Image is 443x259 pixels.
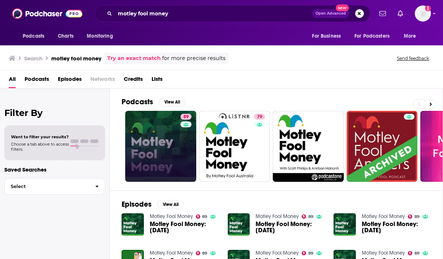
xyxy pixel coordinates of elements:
a: Motley Fool Money [150,250,193,256]
a: 89 [125,111,196,182]
span: Networks [90,73,115,88]
span: Want to filter your results? [11,134,69,139]
span: For Business [312,31,341,41]
a: Show notifications dropdown [376,7,389,20]
a: All [9,73,16,88]
span: 89 [202,215,207,218]
a: Lists [152,73,163,88]
span: Open Advanced [316,12,346,15]
a: Motley Fool Money [150,213,193,219]
a: Motley Fool Money: 05.29.2009 [256,221,325,233]
a: Charts [53,29,78,43]
span: 89 [308,252,313,255]
button: View All [159,98,185,106]
a: 89 [408,214,420,219]
span: 89 [183,113,189,121]
button: Select [4,178,105,195]
span: Logged in as megcassidy [415,5,431,22]
a: 79 [254,114,265,120]
span: 89 [202,252,207,255]
a: Motley Fool Money: 02.20.2009 [362,221,431,233]
a: Motley Fool Money [362,213,405,219]
span: Motley Fool Money: [DATE] [150,221,219,233]
h3: Search [24,55,42,62]
span: 79 [257,113,262,121]
a: Motley Fool Money: 10 15 2010 [150,221,219,233]
img: Motley Fool Money: 02.20.2009 [334,213,356,236]
button: Open AdvancedNew [312,9,349,18]
span: 89 [414,252,420,255]
button: open menu [18,29,54,43]
a: Motley Fool Money [256,213,299,219]
a: Motley Fool Money [256,250,299,256]
a: 89 [302,214,313,219]
span: 89 [414,215,420,218]
h2: Podcasts [122,97,153,106]
span: Choose a tab above to access filters. [11,142,69,152]
h2: Filter By [4,108,105,118]
a: EpisodesView All [122,200,184,209]
button: Send feedback [395,55,431,61]
button: View All [157,200,184,209]
button: Show profile menu [415,5,431,22]
span: for more precise results [162,54,226,63]
span: Monitoring [87,31,113,41]
span: Podcasts [23,31,44,41]
button: open menu [350,29,400,43]
h2: Episodes [122,200,152,209]
button: open menu [307,29,350,43]
a: 89 [408,251,420,255]
a: Try an exact match [107,54,161,63]
a: PodcastsView All [122,97,185,106]
span: Motley Fool Money: [DATE] [362,221,431,233]
img: Motley Fool Money: 05.29.2009 [228,213,250,236]
a: 89 [196,214,208,219]
svg: Add a profile image [425,5,431,11]
img: Podchaser - Follow, Share and Rate Podcasts [12,7,82,20]
span: Motley Fool Money: [DATE] [256,221,325,233]
input: Search podcasts, credits, & more... [115,8,312,19]
a: Credits [124,73,143,88]
span: New [336,4,349,11]
a: 89 [180,114,191,120]
h3: motley fool money [51,55,101,62]
a: Podcasts [25,73,49,88]
button: open menu [399,29,425,43]
span: 89 [308,215,313,218]
span: For Podcasters [354,31,390,41]
a: Motley Fool Money [362,250,405,256]
span: More [404,31,416,41]
a: Episodes [58,73,82,88]
a: Show notifications dropdown [395,7,406,20]
p: Saved Searches [4,166,105,173]
img: User Profile [415,5,431,22]
a: 89 [196,251,208,255]
span: Select [5,184,89,189]
div: Search podcasts, credits, & more... [95,5,370,22]
span: Charts [58,31,74,41]
button: open menu [82,29,122,43]
a: 89 [302,251,313,255]
img: Motley Fool Money: 10 15 2010 [122,213,144,236]
a: 79 [199,111,270,182]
